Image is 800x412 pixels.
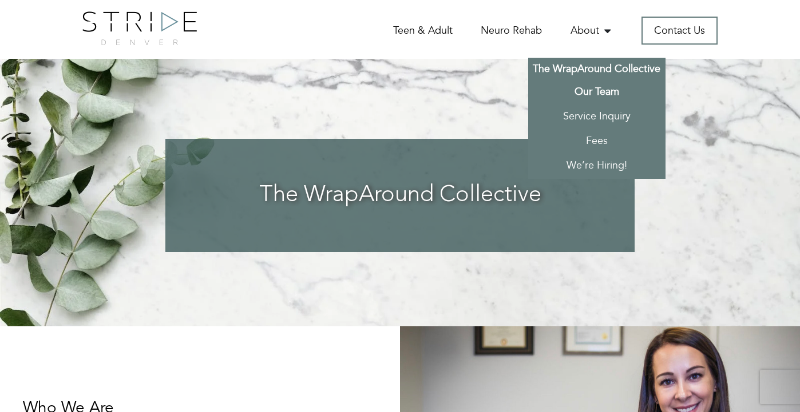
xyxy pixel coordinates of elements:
[82,11,197,45] img: logo.png
[528,130,666,154] a: Fees
[528,105,666,130] a: Service Inquiry
[641,17,718,45] a: Contact Us
[571,23,613,38] a: About
[188,182,612,209] h3: The WrapAround Collective
[481,23,542,38] a: Neuro Rehab
[528,58,666,81] a: The WrapAround Collective
[528,81,666,105] a: Our Team
[393,23,453,38] a: Teen & Adult
[528,154,666,179] a: We’re Hiring!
